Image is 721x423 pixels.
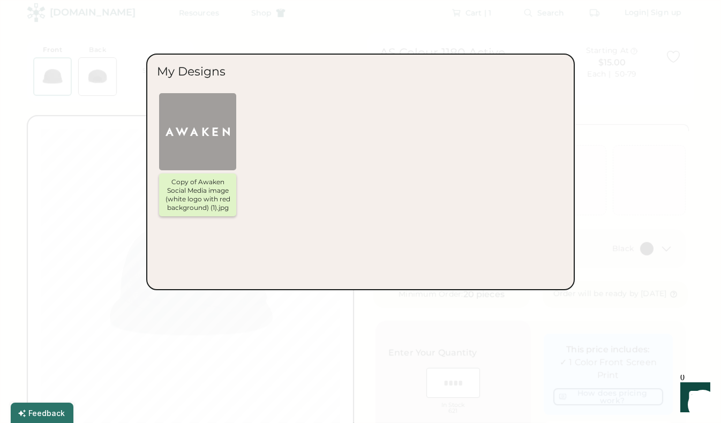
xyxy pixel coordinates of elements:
[670,375,716,421] iframe: Front Chat
[163,178,232,212] div: Copy of Awaken Social Media image (white logo with red background) (1).jpg
[157,64,226,79] div: My Designs
[166,100,230,164] img: 1757714683729x120524132429594620-Display.png%3Ftr%3Dbl-1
